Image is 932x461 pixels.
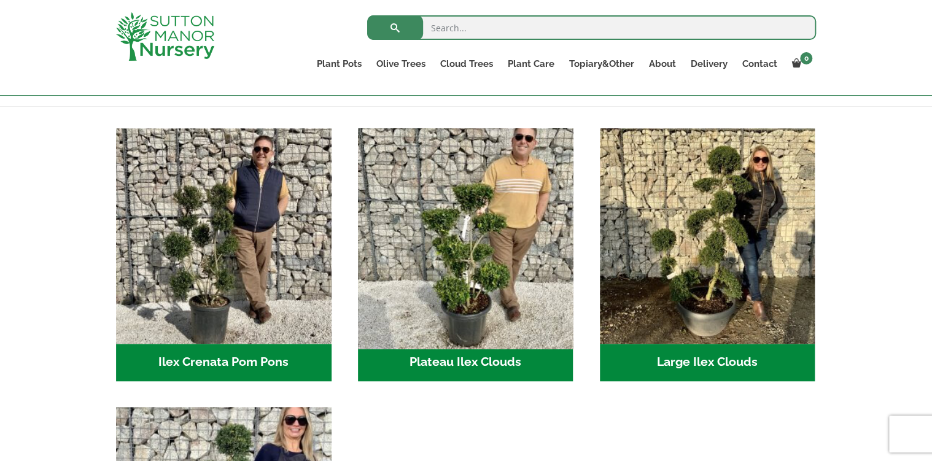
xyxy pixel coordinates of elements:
[369,55,433,72] a: Olive Trees
[116,344,332,382] h2: Ilex Crenata Pom Pons
[358,128,573,381] a: Visit product category Plateau Ilex Clouds
[358,344,573,382] h2: Plateau Ilex Clouds
[600,344,815,382] h2: Large Ilex Clouds
[735,55,785,72] a: Contact
[785,55,816,72] a: 0
[562,55,642,72] a: Topiary&Other
[500,55,562,72] a: Plant Care
[367,15,816,40] input: Search...
[433,55,500,72] a: Cloud Trees
[352,123,578,349] img: Plateau Ilex Clouds
[600,128,815,344] img: Large Ilex Clouds
[600,128,815,381] a: Visit product category Large Ilex Clouds
[116,128,332,344] img: Ilex Crenata Pom Pons
[800,52,812,64] span: 0
[683,55,735,72] a: Delivery
[116,12,214,61] img: logo
[309,55,369,72] a: Plant Pots
[116,128,332,381] a: Visit product category Ilex Crenata Pom Pons
[642,55,683,72] a: About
